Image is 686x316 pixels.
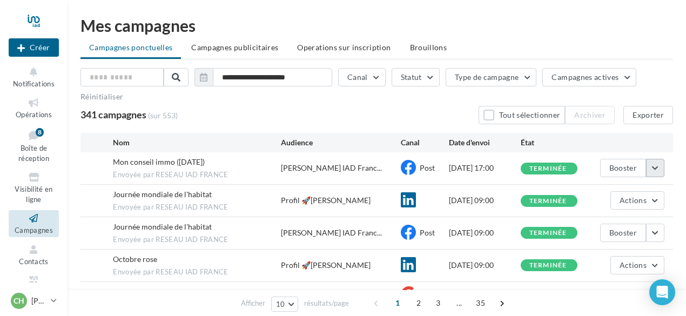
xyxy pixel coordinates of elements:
[610,191,664,210] button: Actions
[450,294,468,312] span: ...
[113,267,281,277] span: Envoyée par RESEAU IAD FRANCE
[148,110,178,121] span: (sur 553)
[338,68,386,86] button: Canal
[410,294,427,312] span: 2
[449,227,521,238] div: [DATE] 09:00
[542,68,636,86] button: Campagnes actives
[565,106,615,124] button: Archiver
[191,43,278,52] span: Campagnes publicitaires
[620,260,647,270] span: Actions
[113,254,157,264] span: Octobre rose
[80,17,673,33] div: Mes campagnes
[9,38,59,57] button: Créer
[9,64,59,90] button: Notifications
[14,295,24,306] span: CH
[16,110,52,119] span: Opérations
[600,159,646,177] button: Booster
[420,163,435,172] span: Post
[529,198,567,205] div: terminée
[449,163,521,173] div: [DATE] 17:00
[420,228,435,237] span: Post
[36,128,44,137] div: 8
[623,106,673,124] button: Exporter
[429,294,447,312] span: 3
[13,79,55,88] span: Notifications
[113,157,205,166] span: Mon conseil immo (Halloween)
[113,222,212,231] span: Journée mondiale de l'habitat
[552,72,618,82] span: Campagnes actives
[392,68,440,86] button: Statut
[9,241,59,268] a: Contacts
[80,109,146,120] span: 341 campagnes
[281,137,401,148] div: Audience
[446,68,537,86] button: Type de campagne
[529,230,567,237] div: terminée
[304,298,349,308] span: résultats/page
[529,262,567,269] div: terminée
[389,294,406,312] span: 1
[19,257,49,266] span: Contacts
[241,298,265,308] span: Afficher
[18,144,49,163] span: Boîte de réception
[9,126,59,165] a: Boîte de réception8
[281,260,371,271] div: Profil 🚀[PERSON_NAME]
[649,279,675,305] div: Open Intercom Messenger
[9,38,59,57] div: Nouvelle campagne
[521,137,593,148] div: État
[620,196,647,205] span: Actions
[113,289,157,298] span: Octobre rose
[479,106,565,124] button: Tout sélectionner
[9,272,59,299] a: Médiathèque
[401,137,449,148] div: Canal
[113,170,281,180] span: Envoyée par RESEAU IAD FRANCE
[15,226,53,234] span: Campagnes
[600,224,646,242] button: Booster
[449,137,521,148] div: Date d'envoi
[281,227,382,238] span: [PERSON_NAME] IAD Franc...
[472,294,489,312] span: 35
[31,295,46,306] p: [PERSON_NAME]
[297,43,391,52] span: Operations sur inscription
[113,137,281,148] div: Nom
[276,300,285,308] span: 10
[9,210,59,237] a: Campagnes
[610,256,664,274] button: Actions
[113,203,281,212] span: Envoyée par RESEAU IAD FRANCE
[449,195,521,206] div: [DATE] 09:00
[15,185,52,204] span: Visibilité en ligne
[281,163,382,173] span: [PERSON_NAME] IAD Franc...
[9,95,59,121] a: Opérations
[9,291,59,311] a: CH [PERSON_NAME]
[410,43,447,52] span: Brouillons
[113,235,281,245] span: Envoyée par RESEAU IAD FRANCE
[9,169,59,206] a: Visibilité en ligne
[80,92,124,101] button: Réinitialiser
[113,190,212,199] span: Journée mondiale de l'habitat
[271,297,299,312] button: 10
[449,260,521,271] div: [DATE] 09:00
[529,165,567,172] div: terminée
[281,195,371,206] div: Profil 🚀[PERSON_NAME]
